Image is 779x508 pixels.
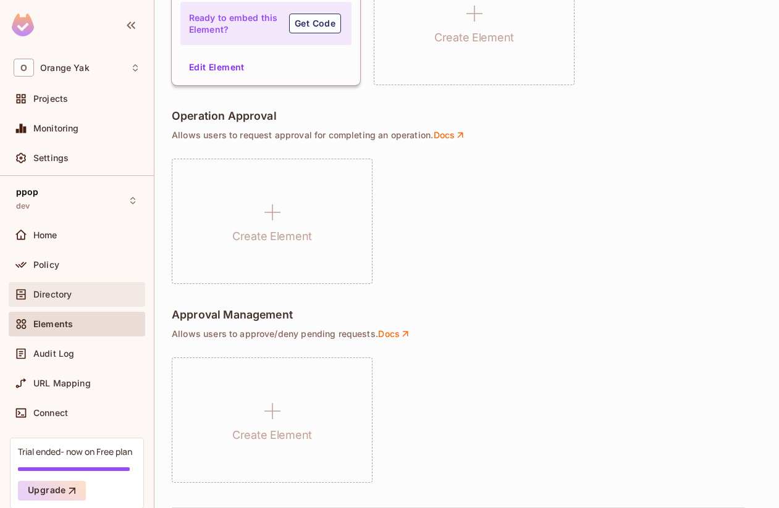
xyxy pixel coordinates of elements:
[14,59,34,77] span: O
[18,481,86,501] button: Upgrade
[172,110,277,122] h5: Operation Approval
[172,309,293,321] h5: Approval Management
[289,14,341,33] button: Get Code
[33,230,57,240] span: Home
[33,349,74,359] span: Audit Log
[40,63,90,73] span: Workspace: Orange Yak
[172,328,762,339] p: Allows users to approve/deny pending requests .
[16,201,30,211] span: dev
[434,28,514,47] h1: Create Element
[189,12,278,35] h4: Ready to embed this Element?
[33,123,79,133] span: Monitoring
[33,94,68,104] span: Projects
[33,408,68,418] span: Connect
[33,153,69,163] span: Settings
[18,446,132,457] div: Trial ended- now on Free plan
[378,328,411,339] a: Docs
[433,130,466,141] a: Docs
[33,378,91,388] span: URL Mapping
[12,14,34,36] img: SReyMgAAAABJRU5ErkJggg==
[33,319,73,329] span: Elements
[184,57,250,77] button: Edit Element
[232,426,312,444] h1: Create Element
[33,289,72,299] span: Directory
[172,130,762,141] p: Allows users to request approval for completing an operation .
[33,260,59,270] span: Policy
[16,187,39,197] span: ppop
[232,227,312,246] h1: Create Element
